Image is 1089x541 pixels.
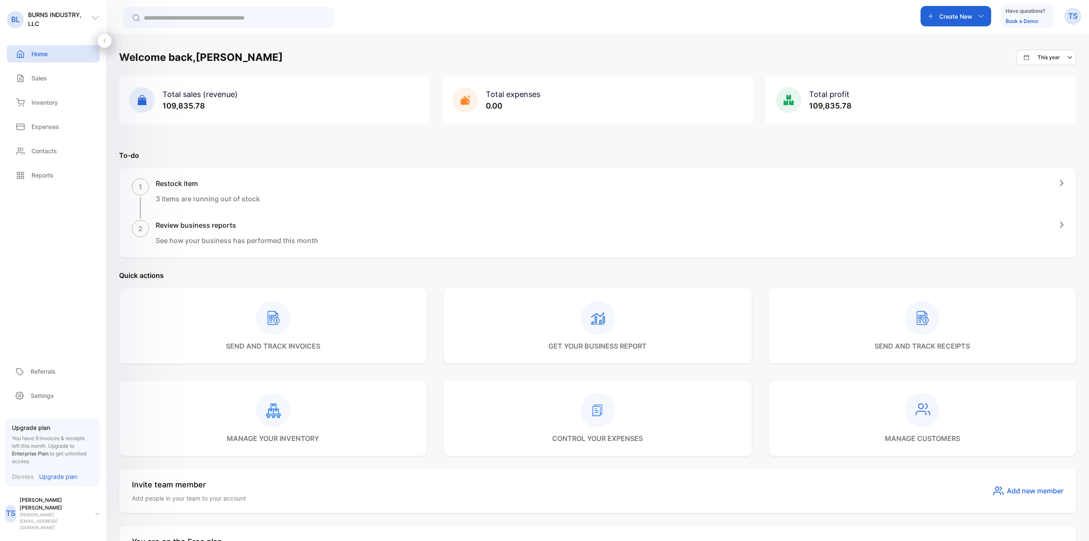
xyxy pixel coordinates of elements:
p: 3 items are running out of stock [156,194,260,204]
p: Referrals [31,367,56,376]
p: send and track receipts [875,341,970,351]
p: To-do [119,150,1076,160]
p: Inventory [31,98,58,107]
button: TS [1064,6,1081,26]
p: Add people in your team to your account [132,494,246,503]
p: This year [1038,54,1060,61]
p: Expenses [31,122,59,131]
span: 0.00 [486,101,502,110]
p: manage your inventory [227,433,319,444]
p: Upgrade plan [12,423,93,432]
p: See how your business has performed this month [156,235,318,246]
p: BL [11,14,20,25]
p: Reports [31,171,54,180]
span: Enterprise Plan [12,450,48,457]
p: Dismiss [12,472,34,481]
p: Contacts [31,146,57,155]
button: Add new member [993,486,1063,496]
p: [PERSON_NAME] [PERSON_NAME] [20,496,88,512]
p: Home [31,49,48,58]
p: send and track invoices [226,341,320,351]
p: Upgrade plan [39,472,77,481]
p: Sales [31,74,47,83]
p: get your business report [548,341,647,351]
p: Settings [31,391,54,400]
a: Upgrade plan [34,472,77,481]
p: 2 [138,223,143,234]
p: control your expenses [552,433,643,444]
span: Total profit [809,90,850,99]
span: Total sales (revenue) [162,90,238,99]
p: BURNS INDUSTRY, LLC [28,10,91,28]
p: 1 [139,182,142,192]
p: Quick actions [119,270,1076,281]
p: Have questions? [1006,7,1045,15]
h1: Restock item [156,178,260,189]
span: 109,835.78 [162,101,205,110]
button: Create New [921,6,991,26]
p: [PERSON_NAME][EMAIL_ADDRESS][DOMAIN_NAME] [20,512,88,531]
button: This year [1017,50,1076,65]
p: Invite team member [132,479,246,490]
span: Total expenses [486,90,540,99]
a: Book a Demo [1006,18,1038,24]
p: TS [1068,11,1078,22]
span: 109,835.78 [809,101,852,110]
p: manage customers [885,433,960,444]
h1: Welcome back, [PERSON_NAME] [119,50,283,65]
span: Add new member [1007,486,1063,496]
p: TS [6,508,15,519]
span: Upgrade to to get unlimited access. [12,443,86,464]
p: Create New [939,12,972,21]
p: You have 9 invoices & receipts left this month. [12,435,93,465]
h1: Review business reports [156,220,318,230]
